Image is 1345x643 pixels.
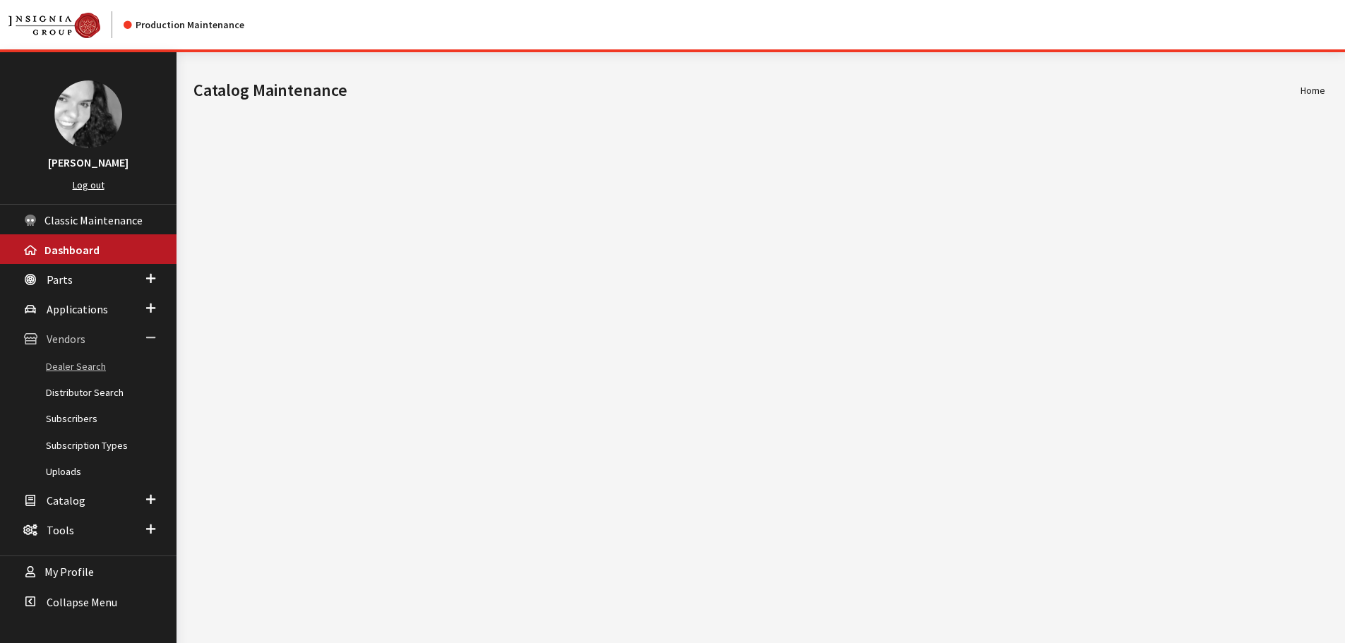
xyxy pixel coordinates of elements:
[193,78,1301,103] h1: Catalog Maintenance
[47,272,73,287] span: Parts
[54,80,122,148] img: Khrystal Dorton
[44,213,143,227] span: Classic Maintenance
[1301,83,1325,98] li: Home
[44,565,94,579] span: My Profile
[47,493,85,507] span: Catalog
[44,243,100,257] span: Dashboard
[47,595,117,609] span: Collapse Menu
[47,332,85,347] span: Vendors
[124,18,244,32] div: Production Maintenance
[47,302,108,316] span: Applications
[8,13,100,38] img: Catalog Maintenance
[8,11,124,38] a: Insignia Group logo
[47,523,74,537] span: Tools
[73,179,104,191] a: Log out
[14,154,162,171] h3: [PERSON_NAME]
